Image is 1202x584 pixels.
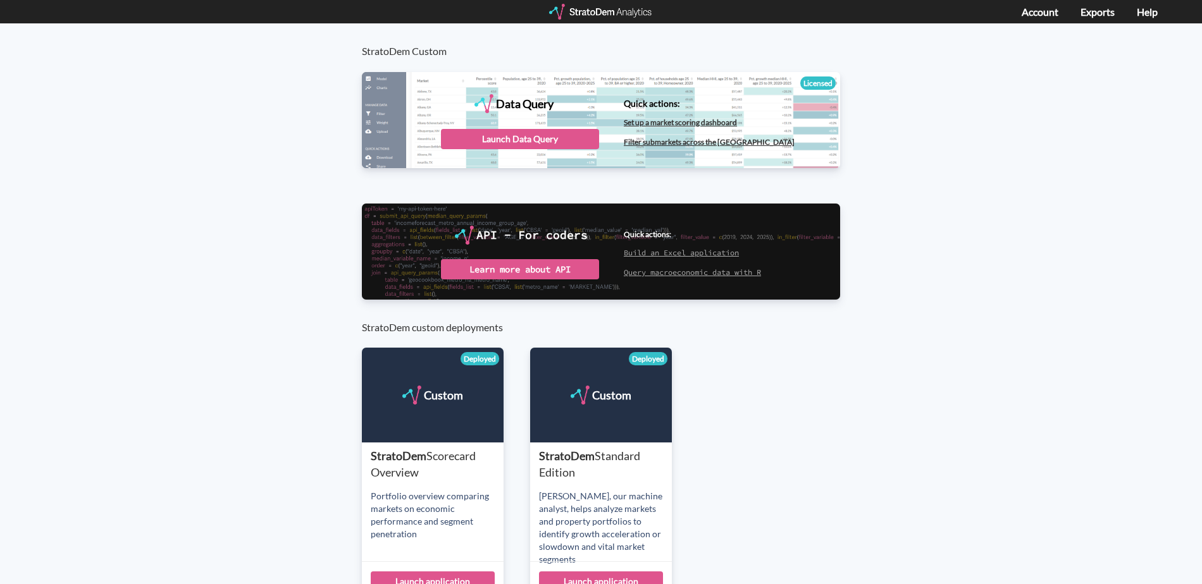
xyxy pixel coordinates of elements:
[461,352,499,365] div: Deployed
[592,386,631,405] div: Custom
[1081,6,1115,18] a: Exports
[424,386,463,405] div: Custom
[371,448,504,480] div: StratoDem
[441,259,599,279] div: Learn more about API
[624,137,795,147] a: Filter submarkets across the [GEOGRAPHIC_DATA]
[1137,6,1158,18] a: Help
[371,449,476,479] span: Scorecard Overview
[624,99,795,108] h4: Quick actions:
[362,23,853,57] h3: StratoDem Custom
[624,267,761,277] a: Query macroeconomic data with R
[624,248,739,257] a: Build an Excel application
[539,490,672,566] div: [PERSON_NAME], our machine analyst, helps analyze markets and property portfolios to identify gro...
[371,490,504,540] div: Portfolio overview comparing markets on economic performance and segment penetration
[624,118,737,127] a: Set up a market scoring dashboard
[476,226,588,245] div: API - For coders
[1022,6,1058,18] a: Account
[624,230,761,238] h4: Quick actions:
[539,448,672,480] div: StratoDem
[496,94,554,113] div: Data Query
[629,352,667,365] div: Deployed
[362,300,853,333] h3: StratoDem custom deployments
[539,449,640,479] span: Standard Edition
[441,129,599,149] div: Launch Data Query
[800,76,836,90] div: Licensed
